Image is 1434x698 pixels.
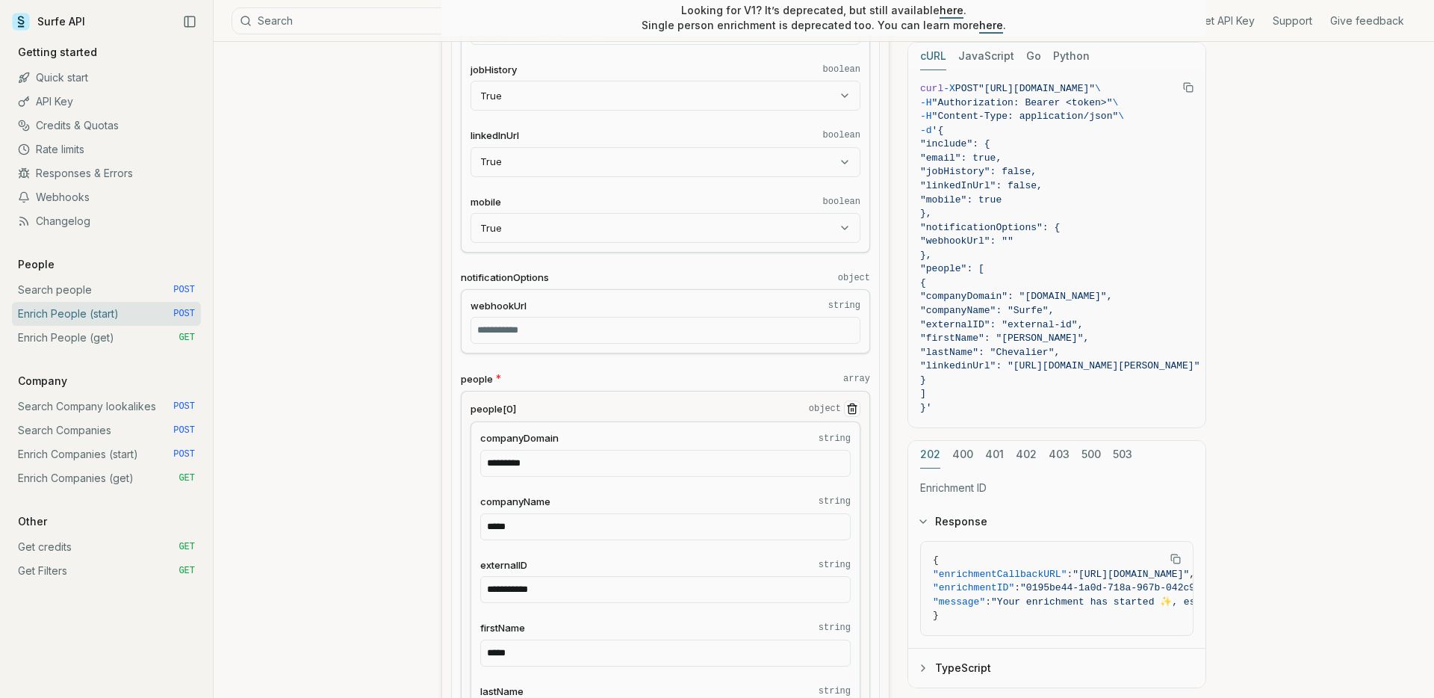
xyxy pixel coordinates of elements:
[471,63,517,77] span: jobHistory
[978,83,1095,94] span: "[URL][DOMAIN_NAME]"
[920,347,1060,358] span: "lastName": "Chevalier",
[12,45,103,60] p: Getting started
[1020,582,1241,593] span: "0195be44-1a0d-718a-967b-042c9d17ffd7"
[173,284,195,296] span: POST
[920,222,1060,233] span: "notificationOptions": {
[920,374,926,386] span: }
[920,319,1083,330] span: "externalID": "external-id",
[838,272,870,284] code: object
[1273,13,1312,28] a: Support
[920,333,1089,344] span: "firstName": "[PERSON_NAME]",
[1081,441,1101,469] button: 500
[12,326,201,350] a: Enrich People (get) GET
[471,299,527,313] span: webhookUrl
[933,596,985,608] span: "message"
[920,180,1043,191] span: "linkedInUrl": false,
[819,685,851,697] code: string
[461,372,493,386] span: people
[12,466,201,490] a: Enrich Companies (get) GET
[843,373,870,385] code: array
[943,83,955,94] span: -X
[471,402,516,416] span: people[0]
[12,559,201,583] a: Get Filters GET
[940,4,963,16] a: here
[932,125,944,136] span: '{
[12,90,201,114] a: API Key
[823,129,860,141] code: boolean
[933,582,1014,593] span: "enrichmentID"
[179,541,195,553] span: GET
[12,302,201,326] a: Enrich People (start) POST
[920,402,932,413] span: }'
[12,161,201,185] a: Responses & Errors
[1112,97,1118,108] span: \
[920,208,932,219] span: },
[12,185,201,209] a: Webhooks
[471,195,501,209] span: mobile
[232,7,605,34] button: Search⌘K
[920,388,926,399] span: ]
[933,555,939,566] span: {
[173,424,195,436] span: POST
[920,138,990,149] span: "include": {
[1189,569,1195,580] span: ,
[952,441,973,469] button: 400
[955,83,978,94] span: POST
[1113,441,1132,469] button: 503
[1073,569,1189,580] span: "[URL][DOMAIN_NAME]"
[979,19,1003,31] a: here
[920,263,984,274] span: "people": [
[179,332,195,344] span: GET
[12,514,53,529] p: Other
[920,166,1037,177] span: "jobHistory": false,
[920,481,1194,495] p: Enrichment ID
[179,10,201,33] button: Collapse Sidebar
[828,300,860,312] code: string
[480,495,550,509] span: companyName
[1164,548,1187,570] button: Copy Text
[1049,441,1070,469] button: 403
[12,419,201,442] a: Search Companies POST
[173,448,195,460] span: POST
[1067,569,1073,580] span: :
[1197,13,1255,28] a: Get API Key
[823,64,860,75] code: boolean
[920,43,946,70] button: cURL
[1026,43,1041,70] button: Go
[12,10,85,33] a: Surfe API
[819,559,851,571] code: string
[12,66,201,90] a: Quick start
[908,541,1205,648] div: Response
[920,305,1054,316] span: "companyName": "Surfe",
[819,622,851,634] code: string
[12,209,201,233] a: Changelog
[12,114,201,138] a: Credits & Quotas
[920,83,943,94] span: curl
[920,235,1014,247] span: "webhookUrl": ""
[480,558,527,572] span: externalID
[958,43,1014,70] button: JavaScript
[173,308,195,320] span: POST
[933,569,1067,580] span: "enrichmentCallbackURL"
[823,196,860,208] code: boolean
[480,621,525,635] span: firstName
[920,360,1199,371] span: "linkedinUrl": "[URL][DOMAIN_NAME][PERSON_NAME]"
[920,441,940,469] button: 202
[985,441,1004,469] button: 401
[920,250,932,261] span: },
[908,502,1205,541] button: Response
[179,472,195,484] span: GET
[1053,43,1090,70] button: Python
[920,111,932,122] span: -H
[12,395,201,419] a: Search Company lookalikes POST
[985,596,991,608] span: :
[932,97,1113,108] span: "Authorization: Bearer <token>"
[809,403,841,415] code: object
[819,495,851,507] code: string
[920,291,1112,302] span: "companyDomain": "[DOMAIN_NAME]",
[1330,13,1404,28] a: Give feedback
[461,271,549,285] span: notificationOptions
[920,125,932,136] span: -d
[480,431,559,445] span: companyDomain
[920,97,932,108] span: -H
